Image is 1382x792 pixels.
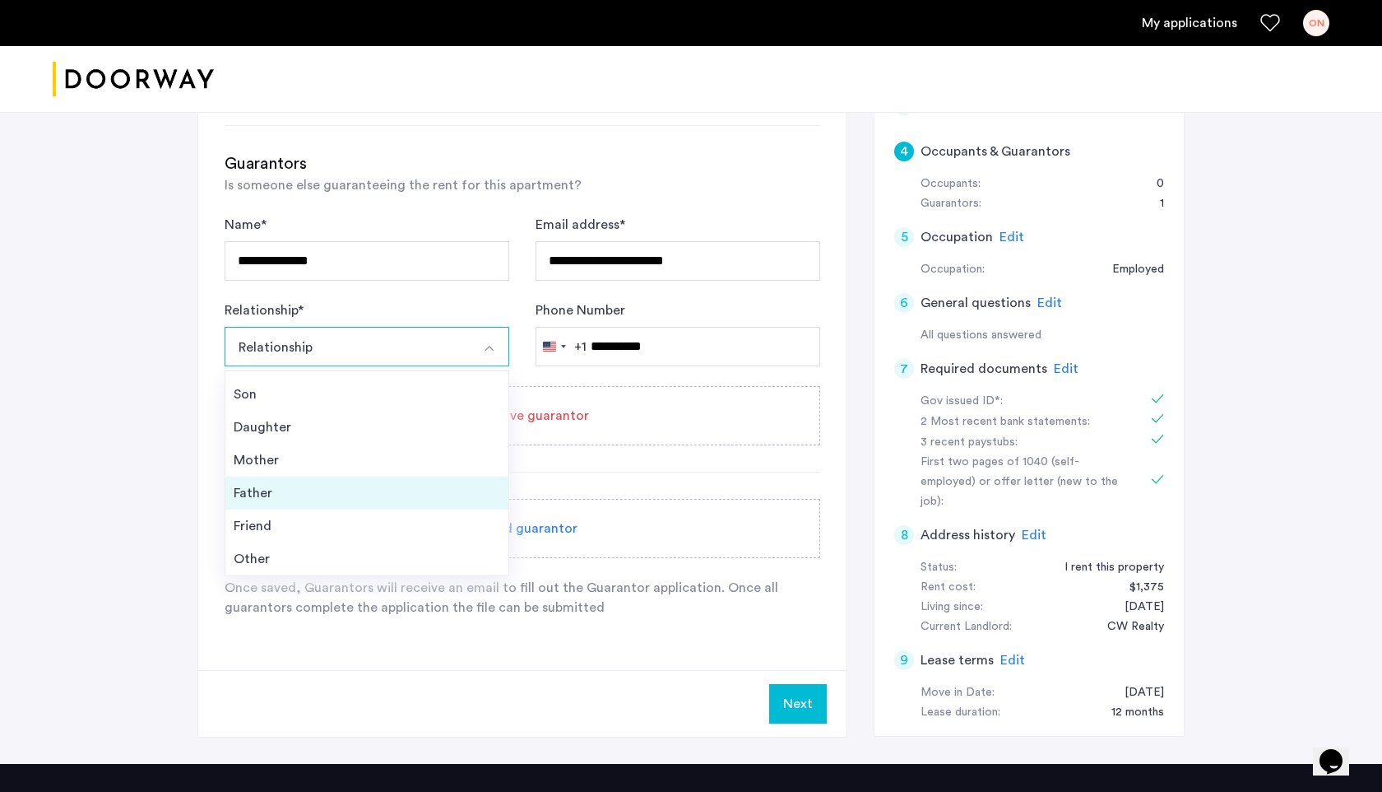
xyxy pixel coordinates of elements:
[921,558,957,578] div: Status:
[921,194,981,214] div: Guarantors:
[536,300,625,320] label: Phone Number
[234,450,500,470] div: Mother
[921,453,1128,512] div: First two pages of 1040 (self-employed) or offer letter (new to the job):
[921,260,985,280] div: Occupation:
[921,175,981,194] div: Occupants:
[1140,175,1164,194] div: 0
[1095,703,1164,723] div: 12 months
[225,152,820,175] h3: Guarantors
[921,433,1128,453] div: 3 recent paystubs:
[921,392,1128,412] div: Gov issued ID*:
[1037,296,1062,310] span: Edit
[921,412,1128,432] div: 2 Most recent bank statements:
[536,328,587,366] button: Selected country
[574,337,587,356] div: +1
[475,406,589,426] span: Remove guarantor
[470,327,509,366] button: Select option
[921,326,1164,346] div: All questions answered
[921,293,1031,313] h5: General questions
[921,578,976,598] div: Rent cost:
[1054,362,1078,375] span: Edit
[999,231,1024,244] span: Edit
[894,650,914,670] div: 9
[225,215,267,235] label: Name *
[894,293,914,313] div: 6
[1303,10,1329,36] div: ON
[1108,598,1164,617] div: 10/01/2023
[225,327,471,366] button: Select option
[1260,13,1280,33] a: Favorites
[921,227,993,247] h5: Occupation
[234,549,500,569] div: Other
[53,49,214,110] a: Cazamio logo
[53,49,214,110] img: logo
[1000,654,1025,667] span: Edit
[1096,260,1164,280] div: Employed
[1091,617,1164,637] div: CW Realty
[894,227,914,247] div: 5
[225,300,304,320] label: Relationship *
[1022,529,1046,542] span: Edit
[536,215,625,235] label: Email address *
[921,683,995,703] div: Move in Date:
[1108,683,1164,703] div: 09/01/2025
[483,342,496,355] img: arrow
[921,617,1012,637] div: Current Landlord:
[921,525,1015,545] h5: Address history
[921,703,1000,723] div: Lease duration:
[1143,194,1164,214] div: 1
[894,359,914,379] div: 7
[769,684,827,724] button: Next
[894,525,914,545] div: 8
[1113,578,1164,598] div: $1,375
[921,650,994,670] h5: Lease terms
[487,519,577,538] span: Add guarantor
[921,598,983,617] div: Living since:
[234,384,500,404] div: Son
[225,578,820,617] p: Once saved, Guarantors will receive an email to fill out the Guarantor application. Once all guar...
[225,179,582,192] span: Is someone else guaranteeing the rent for this apartment?
[921,142,1070,161] h5: Occupants & Guarantors
[1313,726,1366,776] iframe: chat widget
[921,359,1047,379] h5: Required documents
[234,417,500,437] div: Daughter
[234,516,500,536] div: Friend
[1142,13,1237,33] a: My application
[1048,558,1164,578] div: I rent this property
[894,142,914,161] div: 4
[234,483,500,503] div: Father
